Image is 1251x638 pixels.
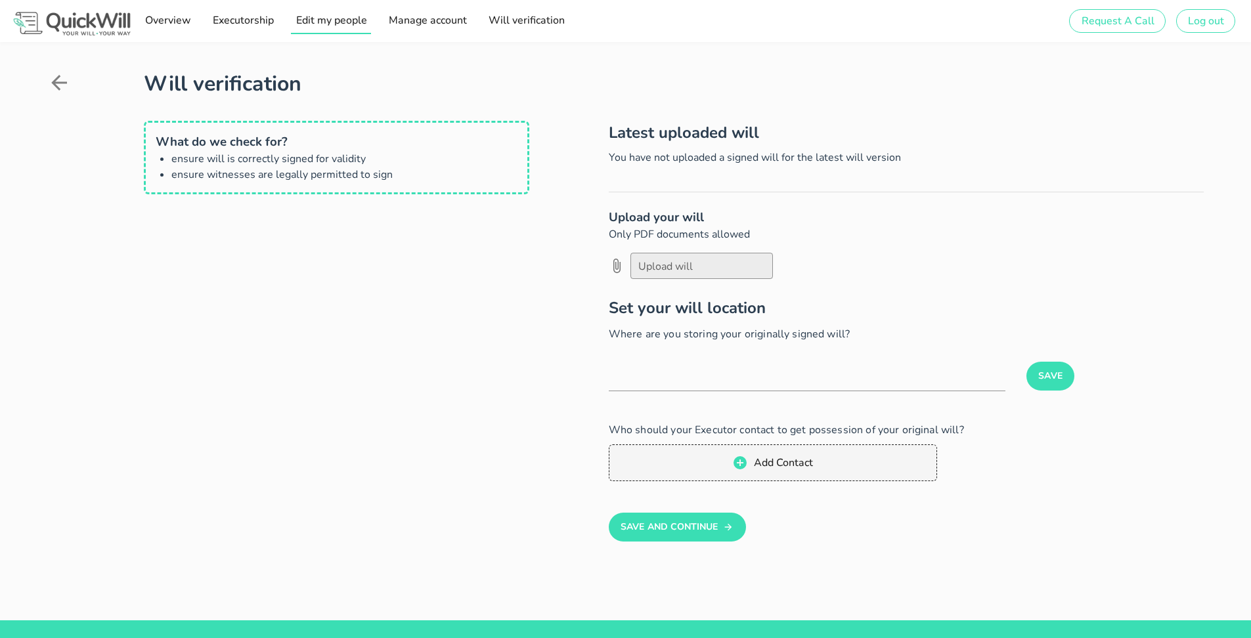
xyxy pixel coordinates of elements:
[208,8,278,34] a: Executorship
[609,208,1204,226] h3: Upload your will
[609,150,1204,165] p: You have not uploaded a signed will for the latest will version
[156,133,517,151] h3: What do we check for?
[1069,9,1165,33] button: Request A Call
[753,456,813,470] span: Add Contact
[609,513,746,542] button: Save And Continue
[388,13,467,28] span: Manage account
[609,226,1204,242] p: Only PDF documents allowed
[11,9,133,38] img: Logo
[1187,14,1224,28] span: Log out
[609,327,850,341] label: Where are you storing your originally signed will?
[488,13,565,28] span: Will verification
[1176,9,1235,33] button: Log out
[171,151,517,167] li: ensure will is correctly signed for validity
[1080,14,1154,28] span: Request A Call
[144,68,1204,100] h1: Will verification
[291,8,370,34] a: Edit my people
[384,8,471,34] a: Manage account
[144,13,190,28] span: Overview
[609,121,1204,144] h2: Latest uploaded will
[609,296,1204,320] h2: Set your will location
[605,257,628,274] button: Upload will prepended action
[171,167,517,182] li: ensure witnesses are legally permitted to sign
[609,444,937,481] button: Add Contact
[212,13,274,28] span: Executorship
[609,423,964,437] label: Who should your Executor contact to get possession of your original will?
[1026,362,1074,391] button: Save
[140,8,194,34] a: Overview
[484,8,569,34] a: Will verification
[295,13,366,28] span: Edit my people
